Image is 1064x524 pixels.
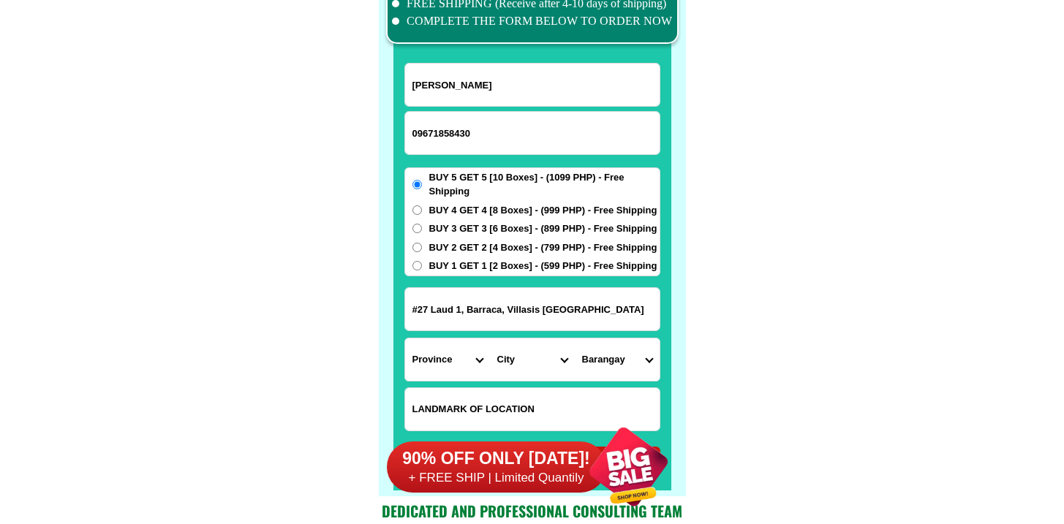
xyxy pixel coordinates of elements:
[379,500,686,522] h2: Dedicated and professional consulting team
[429,203,657,218] span: BUY 4 GET 4 [8 Boxes] - (999 PHP) - Free Shipping
[405,112,660,154] input: Input phone_number
[412,243,422,252] input: BUY 2 GET 2 [4 Boxes] - (799 PHP) - Free Shipping
[387,470,606,486] h6: + FREE SHIP | Limited Quantily
[405,338,490,381] select: Select province
[405,288,660,330] input: Input address
[412,224,422,233] input: BUY 3 GET 3 [6 Boxes] - (899 PHP) - Free Shipping
[490,338,575,381] select: Select district
[405,388,660,430] input: Input LANDMARKOFLOCATION
[429,240,657,255] span: BUY 2 GET 2 [4 Boxes] - (799 PHP) - Free Shipping
[412,205,422,215] input: BUY 4 GET 4 [8 Boxes] - (999 PHP) - Free Shipping
[412,261,422,270] input: BUY 1 GET 1 [2 Boxes] - (599 PHP) - Free Shipping
[387,448,606,470] h6: 90% OFF ONLY [DATE]!
[429,170,660,199] span: BUY 5 GET 5 [10 Boxes] - (1099 PHP) - Free Shipping
[412,180,422,189] input: BUY 5 GET 5 [10 Boxes] - (1099 PHP) - Free Shipping
[575,338,660,381] select: Select commune
[405,64,660,106] input: Input full_name
[429,221,657,236] span: BUY 3 GET 3 [6 Boxes] - (899 PHP) - Free Shipping
[392,12,673,30] li: COMPLETE THE FORM BELOW TO ORDER NOW
[429,259,657,273] span: BUY 1 GET 1 [2 Boxes] - (599 PHP) - Free Shipping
